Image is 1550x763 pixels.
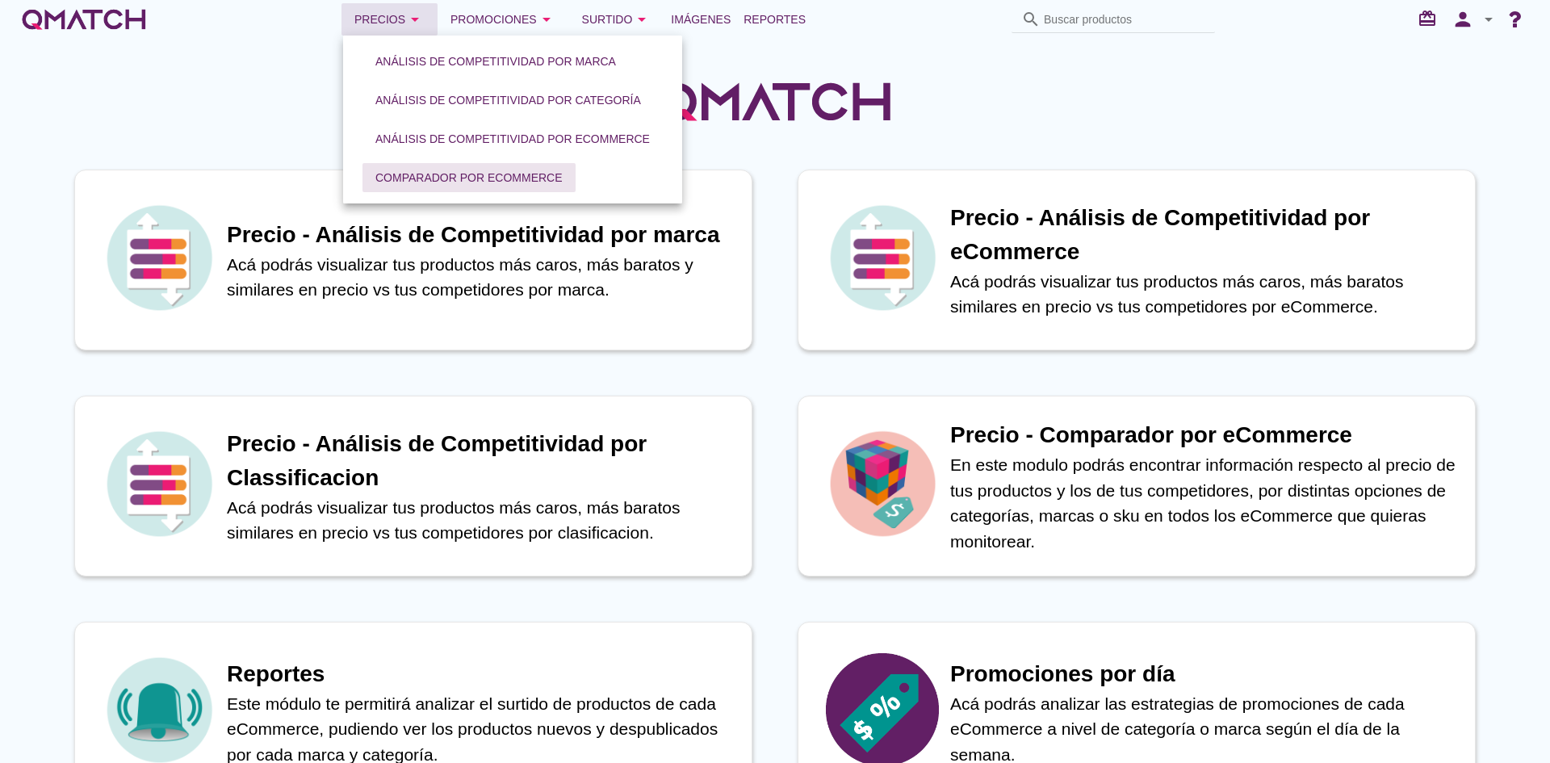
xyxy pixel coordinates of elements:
[950,269,1459,320] p: Acá podrás visualizar tus productos más caros, más baratos similares en precio vs tus competidore...
[737,3,812,36] a: Reportes
[582,10,652,29] div: Surtido
[950,418,1459,452] h1: Precio - Comparador por eCommerce
[227,495,735,546] p: Acá podrás visualizar tus productos más caros, más baratos similares en precio vs tus competidore...
[103,201,216,314] img: icon
[826,201,939,314] img: icon
[52,170,775,350] a: iconPrecio - Análisis de Competitividad por marcaAcá podrás visualizar tus productos más caros, m...
[362,86,654,115] button: Análisis de competitividad por categoría
[664,3,737,36] a: Imágenes
[1418,9,1443,28] i: redeem
[227,427,735,495] h1: Precio - Análisis de Competitividad por Classificacion
[356,158,582,197] a: Comparador por eCommerce
[950,452,1459,554] p: En este modulo podrás encontrar información respecto al precio de tus productos y los de tus comp...
[1479,10,1498,29] i: arrow_drop_down
[775,170,1498,350] a: iconPrecio - Análisis de Competitividad por eCommerceAcá podrás visualizar tus productos más caro...
[356,81,660,119] a: Análisis de competitividad por categoría
[354,10,425,29] div: Precios
[1447,8,1479,31] i: person
[1044,6,1205,32] input: Buscar productos
[671,10,731,29] span: Imágenes
[450,10,556,29] div: Promociones
[375,131,650,148] div: Análisis de competitividad por eCommerce
[744,10,806,29] span: Reportes
[356,119,669,158] a: Análisis de competitividad por eCommerce
[362,163,576,192] button: Comparador por eCommerce
[826,427,939,540] img: icon
[632,10,651,29] i: arrow_drop_down
[362,124,663,153] button: Análisis de competitividad por eCommerce
[227,252,735,303] p: Acá podrás visualizar tus productos más caros, más baratos y similares en precio vs tus competido...
[375,92,641,109] div: Análisis de competitividad por categoría
[356,42,635,81] a: Análisis de competitividad por marca
[950,657,1459,691] h1: Promociones por día
[375,170,563,187] div: Comparador por eCommerce
[405,10,425,29] i: arrow_drop_down
[19,3,149,36] a: white-qmatch-logo
[654,61,896,142] img: QMatchLogo
[950,201,1459,269] h1: Precio - Análisis de Competitividad por eCommerce
[569,3,665,36] button: Surtido
[52,396,775,576] a: iconPrecio - Análisis de Competitividad por ClassificacionAcá podrás visualizar tus productos más...
[227,218,735,252] h1: Precio - Análisis de Competitividad por marca
[227,657,735,691] h1: Reportes
[375,53,616,70] div: Análisis de competitividad por marca
[1021,10,1041,29] i: search
[438,3,569,36] button: Promociones
[362,47,629,76] button: Análisis de competitividad por marca
[775,396,1498,576] a: iconPrecio - Comparador por eCommerceEn este modulo podrás encontrar información respecto al prec...
[103,427,216,540] img: icon
[537,10,556,29] i: arrow_drop_down
[341,3,438,36] button: Precios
